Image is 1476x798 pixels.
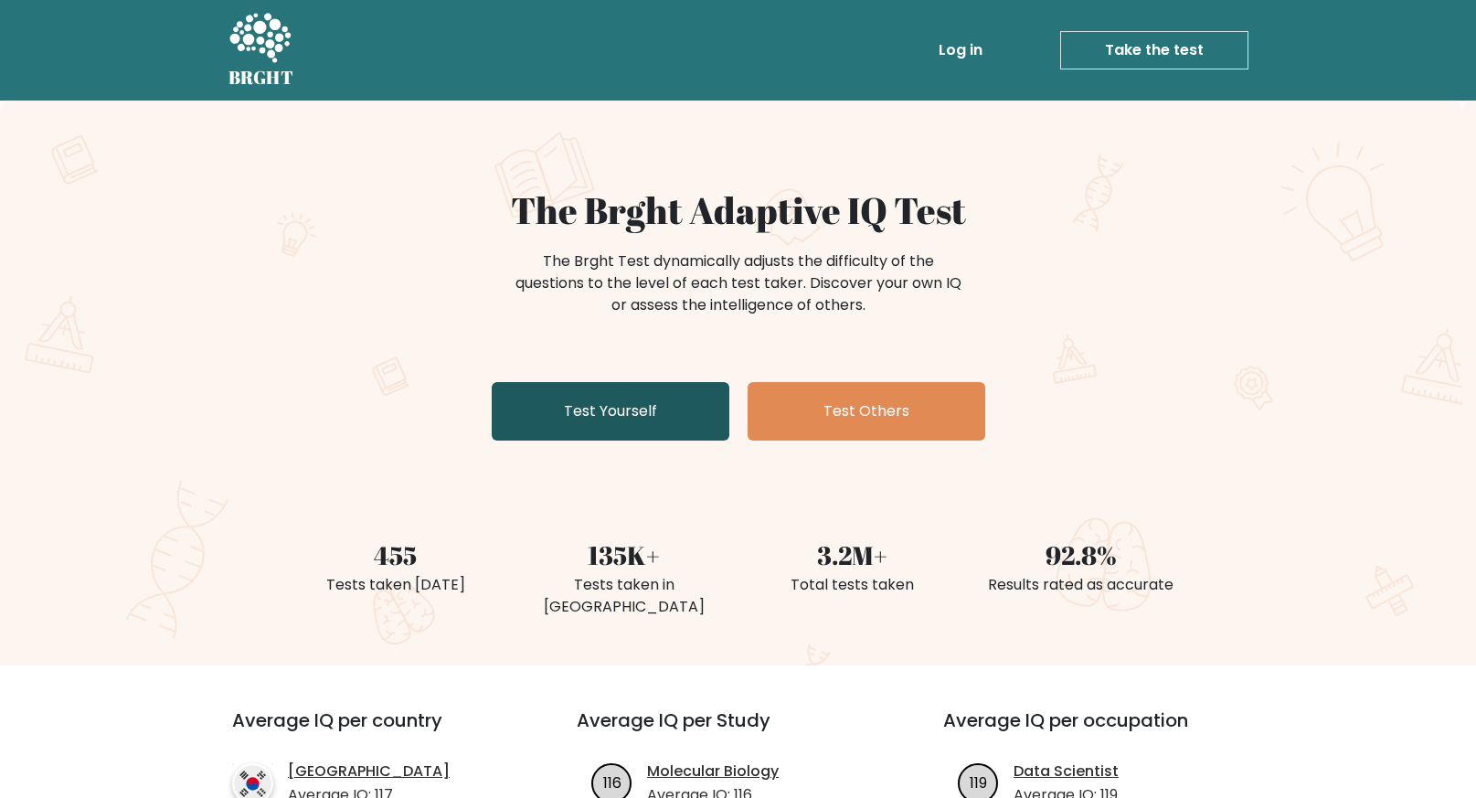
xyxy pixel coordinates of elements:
a: [GEOGRAPHIC_DATA] [288,761,450,782]
text: 116 [603,771,621,793]
div: Tests taken [DATE] [292,574,499,596]
h3: Average IQ per Study [577,709,899,753]
text: 119 [970,771,987,793]
h5: BRGHT [228,67,294,89]
div: Results rated as accurate [978,574,1184,596]
a: Molecular Biology [647,761,779,782]
a: Log in [931,32,990,69]
a: Test Yourself [492,382,729,441]
div: 3.2M+ [749,536,956,574]
h3: Average IQ per occupation [943,709,1266,753]
a: Data Scientist [1014,761,1119,782]
h3: Average IQ per country [232,709,511,753]
div: 92.8% [978,536,1184,574]
div: The Brght Test dynamically adjusts the difficulty of the questions to the level of each test take... [510,250,967,316]
div: 455 [292,536,499,574]
h1: The Brght Adaptive IQ Test [292,188,1184,232]
a: BRGHT [228,7,294,93]
a: Test Others [748,382,985,441]
div: 135K+ [521,536,727,574]
div: Total tests taken [749,574,956,596]
div: Tests taken in [GEOGRAPHIC_DATA] [521,574,727,618]
a: Take the test [1060,31,1248,69]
